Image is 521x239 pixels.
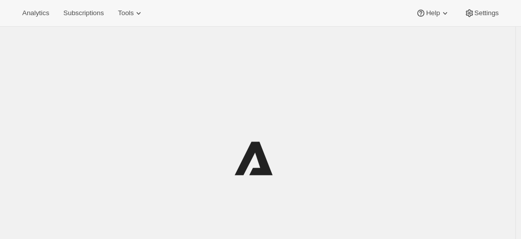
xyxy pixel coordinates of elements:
button: Tools [112,6,150,20]
button: Analytics [16,6,55,20]
button: Settings [458,6,505,20]
span: Help [426,9,440,17]
button: Subscriptions [57,6,110,20]
span: Analytics [22,9,49,17]
span: Tools [118,9,134,17]
span: Settings [474,9,499,17]
button: Help [410,6,456,20]
span: Subscriptions [63,9,104,17]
